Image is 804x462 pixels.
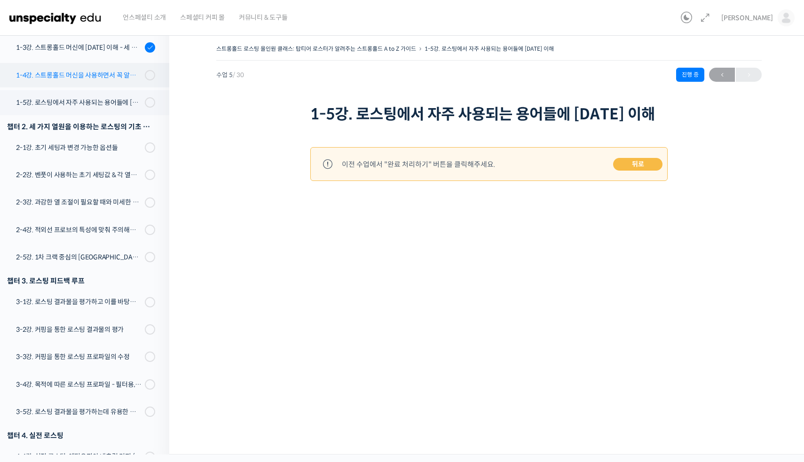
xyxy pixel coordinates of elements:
[16,70,142,80] div: 1-4강. 스트롱홀드 머신을 사용하면서 꼭 알고 있어야 할 유의사항
[216,45,416,52] a: 스트롱홀드 로스팅 올인원 클래스: 탑티어 로스터가 알려주는 스트롱홀드 A to Z 가이드
[709,68,735,82] a: ←이전
[16,142,142,153] div: 2-1강. 초기 세팅과 변경 가능한 옵션들
[16,379,142,390] div: 3-4강. 목적에 따른 로스팅 프로파일 - 필터용, 에스프레소용
[16,170,142,180] div: 2-2강. 벤풋이 사용하는 초기 세팅값 & 각 열원이 하는 역할
[709,69,735,81] span: ←
[216,72,244,78] span: 수업 5
[16,451,142,462] div: 4-1강. 실전 로스팅: 에티오피아 내추럴 커피 (당분이 많이 포함되어 있고 색이 고르지 않은 경우)
[16,225,142,235] div: 2-4강. 적외선 프로브의 특성에 맞춰 주의해야 할 점들
[30,312,35,320] span: 홈
[425,45,554,52] a: 1-5강. 로스팅에서 자주 사용되는 용어들에 [DATE] 이해
[613,158,662,171] a: 뒤로
[3,298,62,321] a: 홈
[16,324,142,335] div: 3-2강. 커핑을 통한 로스팅 결과물의 평가
[16,407,142,417] div: 3-5강. 로스팅 결과물을 평가하는데 유용한 팁들 - 연수를 활용한 커핑, 커핑용 분쇄도 찾기, 로스트 레벨에 따른 QC 등
[16,97,142,108] div: 1-5강. 로스팅에서 자주 사용되는 용어들에 [DATE] 이해
[721,14,773,22] span: [PERSON_NAME]
[16,42,142,53] div: 1-3강. 스트롱홀드 머신에 [DATE] 이해 - 세 가지 열원이 만들어내는 변화
[86,313,97,320] span: 대화
[342,158,495,171] div: 이전 수업에서 "완료 처리하기" 버튼을 클릭해주세요.
[16,252,142,262] div: 2-5강. 1차 크랙 중심의 [GEOGRAPHIC_DATA]에 관하여
[16,197,142,207] div: 2-3강. 과감한 열 조절이 필요할 때와 미세한 열 조절이 필요할 때
[16,352,142,362] div: 3-3강. 커핑을 통한 로스팅 프로파일의 수정
[7,120,155,133] div: 챕터 2. 세 가지 열원을 이용하는 로스팅의 기초 설계
[233,71,244,79] span: / 30
[16,297,142,307] div: 3-1강. 로스팅 결과물을 평가하고 이를 바탕으로 프로파일을 설계하는 방법
[121,298,181,321] a: 설정
[310,105,668,123] h1: 1-5강. 로스팅에서 자주 사용되는 용어들에 [DATE] 이해
[62,298,121,321] a: 대화
[7,274,155,287] div: 챕터 3. 로스팅 피드백 루프
[676,68,704,82] div: 진행 중
[145,312,157,320] span: 설정
[7,429,155,442] div: 챕터 4. 실전 로스팅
